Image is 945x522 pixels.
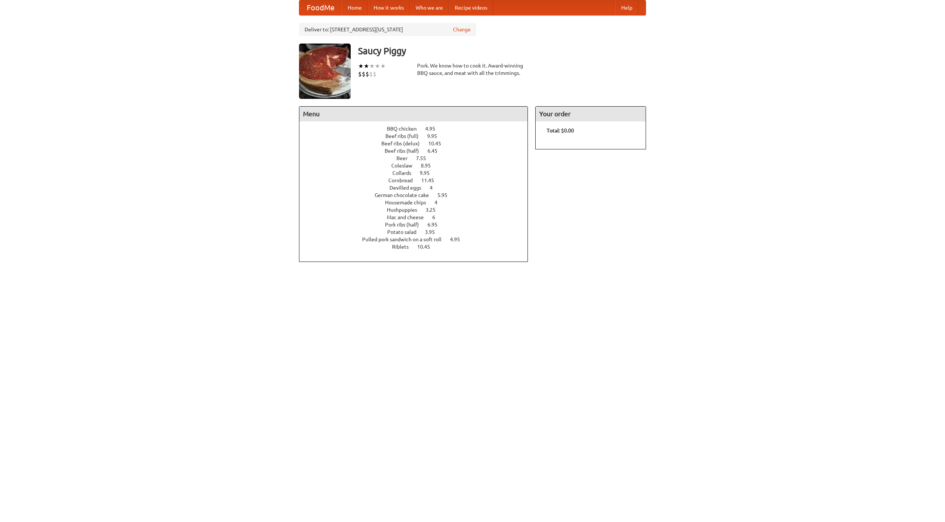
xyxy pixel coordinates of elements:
li: ★ [380,62,386,70]
span: 10.45 [428,141,449,146]
a: Beef ribs (delux) 10.45 [381,141,455,146]
span: Devilled eggs [389,185,429,191]
a: Pork ribs (half) 6.95 [385,222,451,228]
a: German chocolate cake 5.95 [375,192,461,198]
a: Beer 7.55 [396,155,440,161]
a: Change [453,26,471,33]
a: Mac and cheese 6 [387,214,449,220]
h4: Your order [536,107,646,121]
a: Beef ribs (full) 9.95 [385,133,451,139]
span: 6.95 [427,222,445,228]
span: Collards [392,170,419,176]
span: 4.95 [450,236,467,242]
span: Cornbread [388,177,420,183]
a: Coleslaw 8.95 [391,163,444,169]
span: 11.45 [421,177,441,183]
li: $ [373,70,377,78]
h4: Menu [299,107,528,121]
span: Housemade chips [385,200,433,205]
li: ★ [369,62,375,70]
a: Home [342,0,368,15]
div: Pork. We know how to cook it. Award-winning BBQ sauce, and meat with all the trimmings. [417,62,528,77]
img: angular.jpg [299,44,351,99]
li: $ [365,70,369,78]
span: 10.45 [417,244,437,250]
a: Devilled eggs 4 [389,185,446,191]
span: German chocolate cake [375,192,436,198]
div: Deliver to: [STREET_ADDRESS][US_STATE] [299,23,476,36]
b: Total: $0.00 [547,128,574,134]
span: 6.45 [427,148,445,154]
a: Who we are [410,0,449,15]
li: ★ [358,62,364,70]
span: 4.95 [425,126,443,132]
span: 4 [430,185,440,191]
a: FoodMe [299,0,342,15]
span: Riblets [392,244,416,250]
span: Beer [396,155,415,161]
li: $ [362,70,365,78]
a: Recipe videos [449,0,493,15]
span: 9.95 [427,133,444,139]
span: Beef ribs (full) [385,133,426,139]
a: Help [615,0,638,15]
span: 9.95 [420,170,437,176]
li: ★ [375,62,380,70]
span: Pork ribs (half) [385,222,426,228]
a: Beef ribs (half) 6.45 [385,148,451,154]
span: Coleslaw [391,163,420,169]
a: Housemade chips 4 [385,200,451,205]
span: Potato salad [387,229,424,235]
span: 8.95 [421,163,438,169]
span: Beef ribs (delux) [381,141,427,146]
span: Beef ribs (half) [385,148,426,154]
span: 6 [432,214,443,220]
a: How it works [368,0,410,15]
h3: Saucy Piggy [358,44,646,58]
span: 7.55 [416,155,433,161]
span: 3.25 [426,207,443,213]
span: Mac and cheese [387,214,431,220]
a: Riblets 10.45 [392,244,444,250]
a: BBQ chicken 4.95 [387,126,449,132]
span: 5.95 [437,192,455,198]
li: $ [369,70,373,78]
span: 4 [434,200,445,205]
span: Hushpuppies [387,207,425,213]
a: Cornbread 11.45 [388,177,448,183]
span: 3.95 [425,229,442,235]
a: Pulled pork sandwich on a soft roll 4.95 [362,236,474,242]
a: Hushpuppies 3.25 [387,207,449,213]
li: $ [358,70,362,78]
span: BBQ chicken [387,126,424,132]
span: Pulled pork sandwich on a soft roll [362,236,449,242]
li: ★ [364,62,369,70]
a: Collards 9.95 [392,170,443,176]
a: Potato salad 3.95 [387,229,449,235]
